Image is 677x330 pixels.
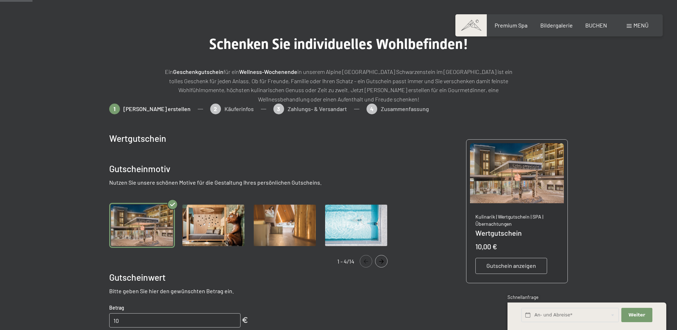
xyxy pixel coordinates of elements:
[507,294,539,300] span: Schnellanfrage
[209,36,468,52] span: Schenken Sie individuelles Wohlbefinden!
[495,22,527,29] a: Premium Spa
[585,22,607,29] a: BUCHEN
[239,68,297,75] strong: Wellness-Wochenende
[633,22,648,29] span: Menü
[540,22,573,29] a: Bildergalerie
[160,67,517,104] p: Ein für ein in unserem Alpine [GEOGRAPHIC_DATA] Schwarzenstein im [GEOGRAPHIC_DATA] ist ein tolle...
[628,312,645,318] span: Weiter
[173,68,223,75] strong: Geschenkgutschein
[621,308,652,322] button: Weiter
